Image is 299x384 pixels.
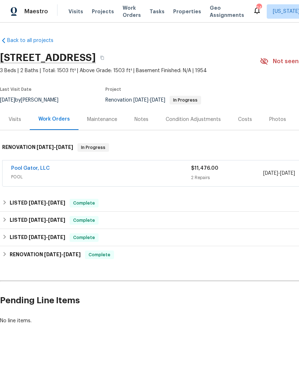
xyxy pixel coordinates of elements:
div: Visits [9,116,21,123]
span: [DATE] [150,98,165,103]
span: [DATE] [63,252,81,257]
span: In Progress [170,98,200,102]
h6: LISTED [10,216,65,225]
span: Work Orders [123,4,141,19]
span: [DATE] [29,235,46,240]
span: [DATE] [48,200,65,205]
span: Maestro [24,8,48,15]
h6: LISTED [10,199,65,207]
span: - [29,217,65,223]
span: [DATE] [280,171,295,176]
span: In Progress [78,144,108,151]
span: - [29,235,65,240]
span: POOL [11,173,191,181]
button: Copy Address [96,51,109,64]
span: [DATE] [48,217,65,223]
h6: RENOVATION [2,143,73,152]
span: - [133,98,165,103]
span: - [263,170,295,177]
span: Renovation [105,98,201,103]
div: Costs [238,116,252,123]
span: - [29,200,65,205]
span: Complete [70,234,98,241]
span: [DATE] [29,217,46,223]
span: [DATE] [29,200,46,205]
div: Maintenance [87,116,117,123]
div: 2 Repairs [191,174,263,181]
span: - [37,145,73,150]
span: Complete [70,217,98,224]
span: [DATE] [44,252,61,257]
div: 24 [256,4,261,11]
span: Tasks [149,9,165,14]
span: [DATE] [263,171,278,176]
span: - [44,252,81,257]
div: Work Orders [38,116,70,123]
div: Notes [134,116,148,123]
div: Condition Adjustments [166,116,221,123]
span: Visits [68,8,83,15]
div: Photos [269,116,286,123]
span: Complete [86,251,113,258]
h6: RENOVATION [10,250,81,259]
h6: LISTED [10,233,65,242]
span: Project [105,87,121,92]
span: Properties [173,8,201,15]
span: Complete [70,200,98,207]
span: [DATE] [48,235,65,240]
a: Pool Gator, LLC [11,166,50,171]
span: $11,476.00 [191,166,218,171]
span: Projects [92,8,114,15]
span: Geo Assignments [210,4,244,19]
span: [DATE] [133,98,148,103]
span: [DATE] [37,145,54,150]
span: [DATE] [56,145,73,150]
